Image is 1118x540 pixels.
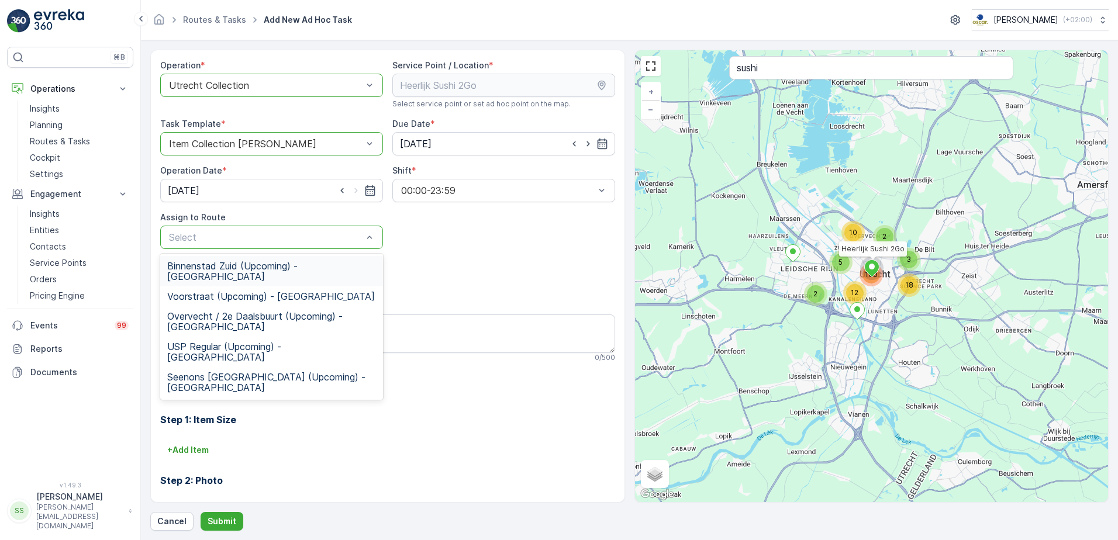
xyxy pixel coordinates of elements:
div: 2 [804,282,827,306]
p: Settings [30,168,63,180]
span: 18 [905,281,913,289]
a: Routes & Tasks [183,15,246,25]
span: USP Regular (Upcoming) - [GEOGRAPHIC_DATA] [167,341,376,362]
button: Cancel [150,512,194,531]
span: 10 [849,228,857,237]
div: SS [10,501,29,520]
a: Orders [25,271,133,288]
a: Service Points [25,255,133,271]
p: [PERSON_NAME][EMAIL_ADDRESS][DOMAIN_NAME] [36,503,123,531]
p: Pricing Engine [30,290,85,302]
a: Routes & Tasks [25,133,133,150]
a: Insights [25,206,133,222]
button: [PERSON_NAME](+02:00) [972,9,1109,30]
a: Insights [25,101,133,117]
p: ⌘B [113,53,125,62]
p: Operations [30,83,110,95]
img: basis-logo_rgb2x.png [972,13,989,26]
span: Add New Ad Hoc Task [261,14,354,26]
p: Contacts [30,241,66,252]
span: − [648,104,654,114]
a: Events99 [7,314,133,337]
p: Insights [30,103,60,115]
a: Contacts [25,238,133,255]
input: dd/mm/yyyy [160,179,383,202]
label: Due Date [392,119,430,129]
label: Shift [392,165,412,175]
p: Orders [30,274,57,285]
span: Overvecht / 2e Daalsbuurt (Upcoming) - [GEOGRAPHIC_DATA] [167,311,376,332]
p: Entities [30,224,59,236]
a: Entities [25,222,133,238]
div: 2 [873,225,896,248]
span: Binnenstad Zuid (Upcoming) - [GEOGRAPHIC_DATA] [167,261,376,282]
button: Submit [201,512,243,531]
a: Pricing Engine [25,288,133,304]
span: 12 [851,288,858,297]
a: Homepage [153,18,165,27]
p: [PERSON_NAME] [36,491,123,503]
p: Insights [30,208,60,220]
p: 99 [117,321,126,330]
h2: Task Template Configuration [160,381,615,399]
input: dd/mm/yyyy [392,132,615,155]
span: 2 [813,289,817,298]
label: Operation [160,60,201,70]
p: Select [169,230,363,244]
p: Submit [208,515,236,527]
h3: Step 1: Item Size [160,413,615,427]
a: Zoom In [642,83,660,101]
button: +Add Item [160,441,216,459]
div: 3 [897,248,920,271]
span: 2 [882,232,886,241]
span: 3 [906,255,911,264]
p: Reports [30,343,129,355]
p: [PERSON_NAME] [993,14,1058,26]
span: v 1.49.3 [7,482,133,489]
p: Service Points [30,257,87,269]
input: Search address or service points [729,56,1013,79]
div: 5 [829,251,853,274]
a: Cockpit [25,150,133,166]
p: ( +02:00 ) [1063,15,1092,25]
p: 0 / 500 [595,353,615,362]
a: Settings [25,166,133,182]
p: Routes & Tasks [30,136,90,147]
div: 100 [860,263,883,286]
span: Select service point or set ad hoc point on the map. [392,99,571,109]
input: Heerlijk Sushi 2Go [392,74,615,97]
a: Zoom Out [642,101,660,118]
p: + Add Item [167,444,209,456]
img: Google [638,487,677,502]
button: Operations [7,77,133,101]
div: 12 [843,281,867,304]
span: + [648,86,654,96]
p: Engagement [30,188,110,200]
p: Events [30,320,108,331]
a: Planning [25,117,133,133]
p: Planning [30,119,63,131]
label: Assign to Route [160,212,226,222]
span: Seenons [GEOGRAPHIC_DATA] (Upcoming) - [GEOGRAPHIC_DATA] [167,372,376,393]
label: Service Point / Location [392,60,489,70]
a: Reports [7,337,133,361]
img: logo_light-DOdMpM7g.png [34,9,84,33]
h3: Step 2: Photo [160,473,615,487]
p: Cockpit [30,152,60,164]
span: 5 [838,258,843,266]
div: 10 [841,221,865,244]
img: logo [7,9,30,33]
p: Cancel [157,515,187,527]
a: Open this area in Google Maps (opens a new window) [638,487,677,502]
a: View Fullscreen [642,57,660,75]
label: Task Template [160,119,221,129]
span: Voorstraat (Upcoming) - [GEOGRAPHIC_DATA] [167,291,375,302]
button: Engagement [7,182,133,206]
p: No configuration needed. [160,501,615,513]
p: Documents [30,366,129,378]
button: SS[PERSON_NAME][PERSON_NAME][EMAIL_ADDRESS][DOMAIN_NAME] [7,491,133,531]
label: Operation Date [160,165,222,175]
a: Documents [7,361,133,384]
div: 18 [898,274,921,297]
a: Layers [642,461,668,487]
